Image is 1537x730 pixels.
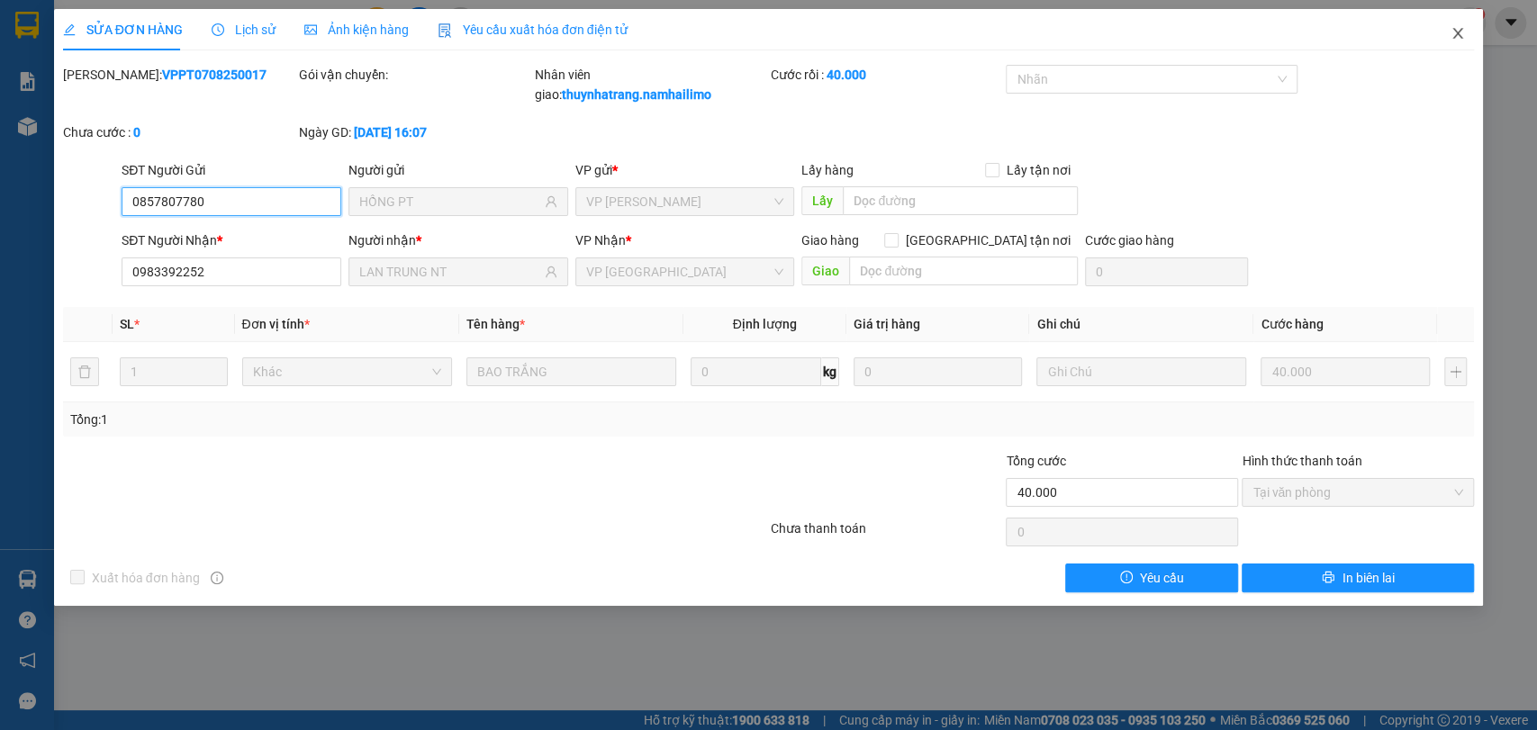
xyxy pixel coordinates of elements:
span: Yêu cầu xuất hóa đơn điện tử [438,23,628,37]
span: Yêu cầu [1140,568,1184,588]
span: Ảnh kiện hàng [304,23,409,37]
button: plus [1444,357,1467,386]
span: Cước hàng [1261,317,1323,331]
input: 0 [854,357,1023,386]
b: [DATE] 16:07 [354,125,427,140]
span: user [545,266,557,278]
span: VP Nhận [575,233,626,248]
input: Dọc đường [849,257,1078,285]
span: edit [63,23,76,36]
div: Gói vận chuyển: [299,65,531,85]
div: VP gửi [575,160,795,180]
span: VP Nha Trang [586,258,784,285]
span: Xuất hóa đơn hàng [85,568,207,588]
div: Người gửi [348,160,568,180]
span: In biên lai [1342,568,1394,588]
th: Ghi chú [1029,307,1253,342]
span: Lấy tận nơi [999,160,1078,180]
div: SĐT Người Nhận [122,230,341,250]
span: Lịch sử [212,23,276,37]
b: thuynhatrang.namhailimo [562,87,711,102]
b: VPPT0708250017 [162,68,267,82]
span: Lấy [801,186,843,215]
button: exclamation-circleYêu cầu [1065,563,1238,592]
label: Hình thức thanh toán [1242,454,1361,468]
input: Tên người gửi [359,192,541,212]
input: Dọc đường [843,186,1078,215]
span: VP Phan Thiết [586,188,784,215]
span: SL [120,317,134,331]
div: [PERSON_NAME]: [63,65,295,85]
div: Tổng: 1 [70,410,594,429]
button: delete [70,357,99,386]
input: Tên người nhận [359,262,541,282]
div: Chưa cước : [63,122,295,142]
b: 0 [133,125,140,140]
span: clock-circle [212,23,224,36]
span: [GEOGRAPHIC_DATA] tận nơi [899,230,1078,250]
span: picture [304,23,317,36]
span: Định lượng [733,317,797,331]
span: user [545,195,557,208]
b: 40.000 [826,68,865,82]
span: Giá trị hàng [854,317,920,331]
span: Tại văn phòng [1252,479,1463,506]
div: Nhân viên giao: [535,65,767,104]
span: SỬA ĐƠN HÀNG [63,23,183,37]
input: 0 [1261,357,1430,386]
button: printerIn biên lai [1242,563,1474,592]
span: Đơn vị tính [242,317,310,331]
label: Cước giao hàng [1085,233,1174,248]
span: Tên hàng [466,317,525,331]
div: Cước rồi : [770,65,1002,85]
span: Khác [253,358,441,385]
span: Giao hàng [801,233,859,248]
img: icon [438,23,452,38]
input: Ghi Chú [1036,357,1246,386]
span: exclamation-circle [1120,571,1133,585]
span: info-circle [211,572,223,584]
div: Người nhận [348,230,568,250]
span: close [1451,26,1465,41]
span: Giao [801,257,849,285]
input: VD: Bàn, Ghế [466,357,676,386]
input: Cước giao hàng [1085,257,1248,286]
span: Tổng cước [1006,454,1065,468]
div: Chưa thanh toán [769,518,1005,550]
span: Lấy hàng [801,163,854,177]
div: SĐT Người Gửi [122,160,341,180]
span: kg [821,357,839,386]
button: Close [1433,9,1483,59]
span: printer [1322,571,1334,585]
div: Ngày GD: [299,122,531,142]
